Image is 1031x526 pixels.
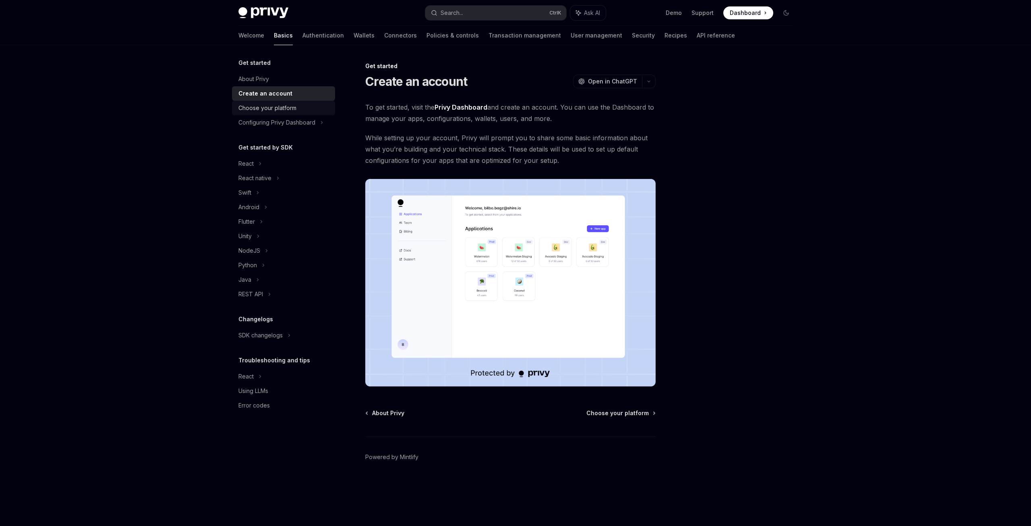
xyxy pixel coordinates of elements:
a: Transaction management [489,26,561,45]
a: User management [571,26,622,45]
h5: Get started [238,58,271,68]
span: Open in ChatGPT [588,77,637,85]
div: Choose your platform [238,103,296,113]
a: Powered by Mintlify [365,453,418,461]
div: SDK changelogs [238,331,283,340]
span: While setting up your account, Privy will prompt you to share some basic information about what y... [365,132,656,166]
div: Get started [365,62,656,70]
h1: Create an account [365,74,467,89]
h5: Troubleshooting and tips [238,356,310,365]
span: To get started, visit the and create an account. You can use the Dashboard to manage your apps, c... [365,102,656,124]
a: Using LLMs [232,384,335,398]
a: Dashboard [723,6,773,19]
a: Choose your platform [586,409,655,417]
img: dark logo [238,7,288,19]
a: Wallets [354,26,375,45]
a: Privy Dashboard [435,103,487,112]
div: React [238,159,254,168]
button: Open in ChatGPT [573,75,642,88]
span: About Privy [372,409,404,417]
span: Ask AI [584,9,600,17]
div: Python [238,260,257,270]
a: Welcome [238,26,264,45]
div: Configuring Privy Dashboard [238,118,315,127]
span: Ctrl K [549,10,561,16]
a: About Privy [366,409,404,417]
div: Swift [238,188,251,198]
div: Android [238,202,259,212]
a: Authentication [302,26,344,45]
div: Java [238,275,251,285]
a: Connectors [384,26,417,45]
a: Policies & controls [426,26,479,45]
a: Create an account [232,86,335,101]
a: Error codes [232,398,335,413]
div: REST API [238,289,263,299]
div: Unity [238,231,252,241]
div: Flutter [238,217,255,227]
a: Security [632,26,655,45]
div: React native [238,173,271,183]
button: Search...CtrlK [425,6,566,20]
div: Error codes [238,401,270,410]
a: Choose your platform [232,101,335,115]
div: About Privy [238,74,269,84]
a: Demo [666,9,682,17]
a: Basics [274,26,293,45]
button: Ask AI [570,6,606,20]
button: Toggle dark mode [780,6,793,19]
div: NodeJS [238,246,260,256]
div: Create an account [238,89,292,98]
a: API reference [697,26,735,45]
a: Support [691,9,714,17]
h5: Changelogs [238,314,273,324]
img: images/Dash.png [365,179,656,387]
a: Recipes [665,26,687,45]
div: React [238,372,254,381]
h5: Get started by SDK [238,143,293,152]
div: Using LLMs [238,386,268,396]
div: Search... [441,8,463,18]
span: Choose your platform [586,409,649,417]
span: Dashboard [730,9,761,17]
a: About Privy [232,72,335,86]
